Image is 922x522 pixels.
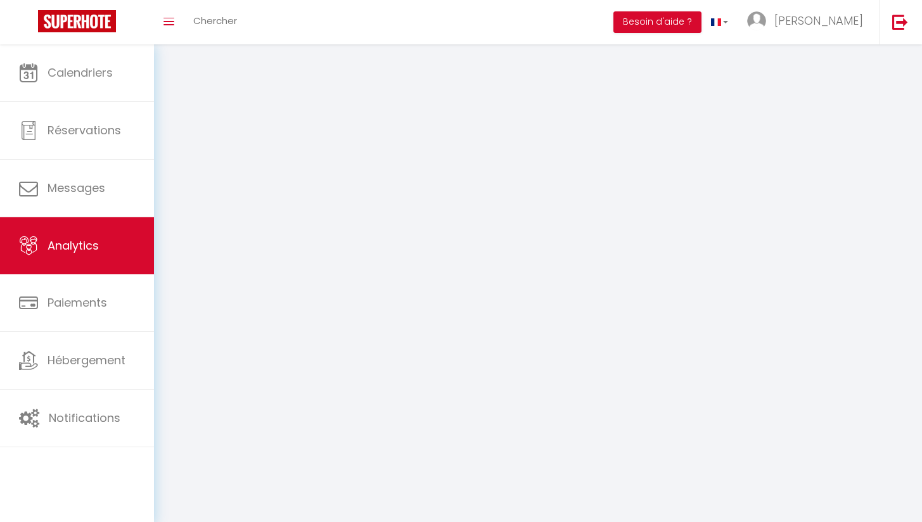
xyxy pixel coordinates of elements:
[747,11,766,30] img: ...
[613,11,701,33] button: Besoin d'aide ?
[48,238,99,253] span: Analytics
[48,122,121,138] span: Réservations
[49,410,120,426] span: Notifications
[38,10,116,32] img: Super Booking
[48,352,125,368] span: Hébergement
[48,65,113,80] span: Calendriers
[774,13,863,29] span: [PERSON_NAME]
[48,180,105,196] span: Messages
[892,14,908,30] img: logout
[193,14,237,27] span: Chercher
[48,295,107,310] span: Paiements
